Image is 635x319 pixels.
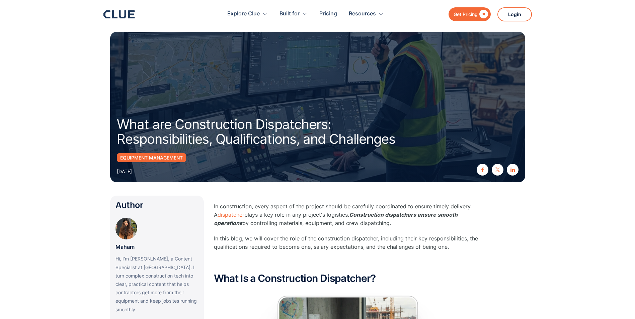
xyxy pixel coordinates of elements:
div: Author [115,201,199,209]
img: linkedin icon [510,168,515,172]
a: Login [497,7,532,21]
img: Maham [115,218,137,239]
em: Construction dispatchers ensure smooth operations [214,211,458,226]
div: Built for [280,3,300,24]
div: Built for [280,3,308,24]
p: In this blog, we will cover the role of the construction dispatcher, including their key responsi... [214,234,482,251]
p: Maham [115,243,135,251]
div: Get Pricing [454,10,478,18]
h1: What are Construction Dispatchers: Responsibilities, Qualifications, and Challenges [117,117,398,146]
p: Hi, I’m [PERSON_NAME], a Content Specialist at [GEOGRAPHIC_DATA]. I turn complex construction tec... [115,254,199,313]
a: Pricing [319,3,337,24]
div: Explore Clue [227,3,260,24]
div: Explore Clue [227,3,268,24]
div:  [478,10,488,18]
div: Resources [349,3,376,24]
div: [DATE] [117,167,132,176]
a: dispatcher [218,211,244,218]
a: Equipment Management [117,153,186,162]
p: ‍ [214,258,482,266]
img: facebook icon [480,168,485,172]
p: In construction, every aspect of the project should be carefully coordinated to ensure timely del... [214,202,482,228]
img: twitter X icon [495,168,500,172]
div: Resources [349,3,384,24]
h2: What Is a Construction Dispatcher? [214,273,482,284]
a: Get Pricing [449,7,491,21]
